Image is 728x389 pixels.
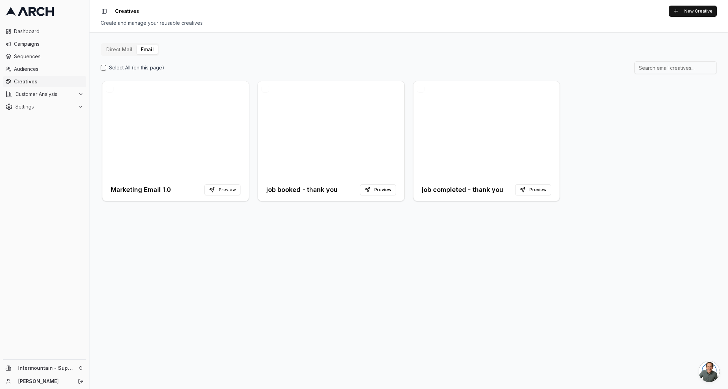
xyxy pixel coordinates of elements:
[360,184,396,195] button: Preview
[15,103,75,110] span: Settings
[109,64,164,71] label: Select All (on this page)
[204,184,240,195] button: Preview
[422,185,503,195] h3: job completed - thank you
[3,76,86,87] a: Creatives
[3,89,86,100] button: Customer Analysis
[14,66,84,73] span: Audiences
[14,28,84,35] span: Dashboard
[266,185,338,195] h3: job booked - thank you
[669,6,717,17] button: New Creative
[14,78,84,85] span: Creatives
[3,362,86,374] button: Intermountain - Superior Water & Air
[137,45,158,54] button: Email
[3,38,86,50] a: Campaigns
[14,53,84,60] span: Sequences
[102,45,137,54] button: Direct Mail
[3,51,86,62] a: Sequences
[115,8,139,15] span: Creatives
[115,8,139,15] nav: breadcrumb
[18,365,75,371] span: Intermountain - Superior Water & Air
[699,361,720,382] a: Open chat
[634,61,717,74] input: Search email creatives...
[3,63,86,75] a: Audiences
[101,20,717,27] div: Create and manage your reusable creatives
[15,91,75,98] span: Customer Analysis
[14,40,84,47] span: Campaigns
[76,376,86,386] button: Log out
[3,101,86,112] button: Settings
[515,184,551,195] button: Preview
[111,185,171,195] h3: Marketing Email 1.0
[18,378,70,385] a: [PERSON_NAME]
[3,26,86,37] a: Dashboard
